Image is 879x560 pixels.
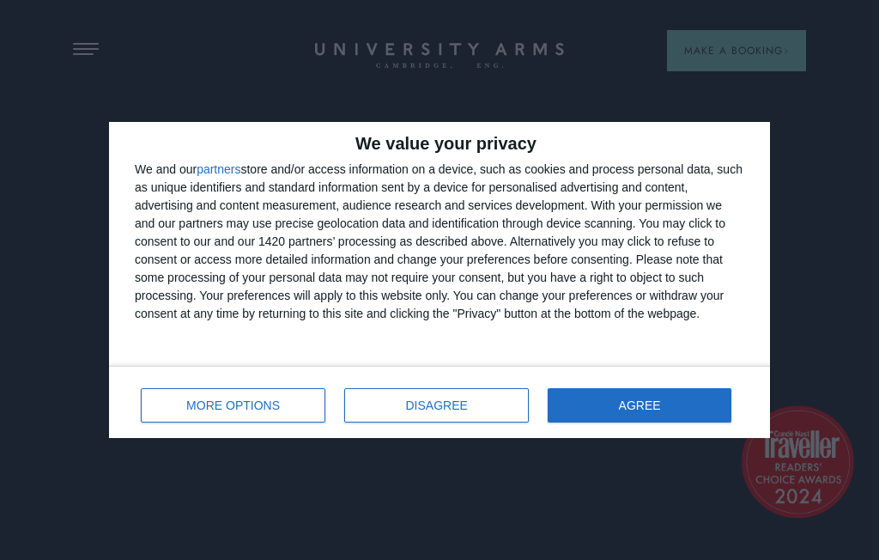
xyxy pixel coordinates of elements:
div: We and our store and/or access information on a device, such as cookies and process personal data... [135,161,744,323]
button: partners [197,163,240,175]
span: MORE OPTIONS [186,399,280,411]
span: DISAGREE [406,399,468,411]
button: AGREE [548,388,731,423]
button: MORE OPTIONS [141,388,325,423]
span: AGREE [619,399,661,411]
h2: We value your privacy [135,135,744,152]
button: DISAGREE [344,388,529,423]
div: qc-cmp2-ui [109,122,770,438]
